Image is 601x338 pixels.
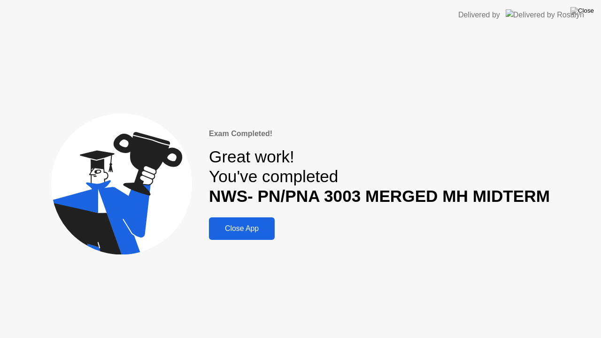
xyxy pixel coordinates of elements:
div: Great work! You've completed [209,147,550,207]
img: Close [570,7,594,15]
img: Delivered by Rosalyn [506,9,584,20]
div: Close App [212,224,272,233]
b: NWS- PN/PNA 3003 MERGED MH MIDTERM [209,187,550,205]
div: Exam Completed! [209,128,550,139]
div: Delivered by [458,9,500,21]
button: Close App [209,217,275,240]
